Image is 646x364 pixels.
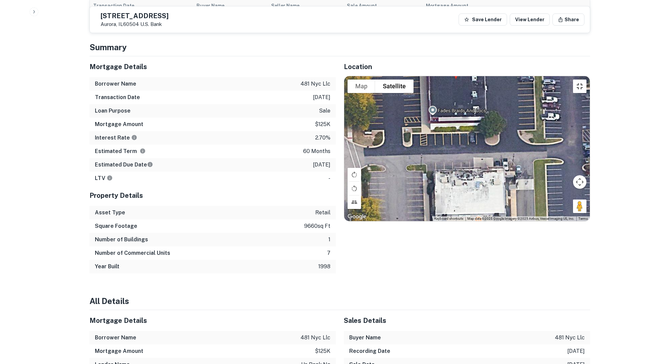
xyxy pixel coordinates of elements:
[140,148,146,154] svg: Term is based on a standard schedule for this type of loan.
[319,107,330,115] p: sale
[89,62,336,72] h5: Mortgage Details
[348,182,361,195] button: Rotate map counterclockwise
[573,80,586,93] button: Toggle fullscreen view
[328,174,330,182] p: -
[552,13,584,26] button: Share
[349,334,381,342] h6: Buyer Name
[95,236,148,244] h6: Number of Buildings
[300,80,330,88] p: 481 nyc llc
[346,212,368,221] img: Google
[315,120,330,128] p: $125k
[375,80,414,93] button: Show satellite imagery
[95,80,136,88] h6: Borrower Name
[327,249,330,257] p: 7
[95,134,137,142] h6: Interest Rate
[95,347,143,355] h6: Mortgage Amount
[89,295,590,307] h4: All Details
[510,13,550,26] a: View Lender
[459,13,507,26] button: Save Lender
[348,80,375,93] button: Show street map
[95,161,153,169] h6: Estimated Due Date
[89,315,336,326] h5: Mortgage Details
[573,175,586,189] button: Map camera controls
[318,263,330,271] p: 1998
[101,21,169,27] p: Aurora, IL60504
[89,41,590,53] h4: Summary
[313,161,330,169] p: [DATE]
[313,93,330,101] p: [DATE]
[434,216,463,221] button: Keyboard shortcuts
[578,217,588,220] a: Terms
[95,107,131,115] h6: Loan Purpose
[467,217,574,220] span: Map data ©2025 Google Imagery ©2025 Airbus, Vexcel Imaging US, Inc.
[95,209,125,217] h6: Asset Type
[131,134,137,141] svg: The interest rates displayed on the website are for informational purposes only and may be report...
[95,263,119,271] h6: Year Built
[315,134,330,142] p: 2.70%
[107,175,113,181] svg: LTVs displayed on the website are for informational purposes only and may be reported incorrectly...
[612,310,646,342] iframe: Chat Widget
[346,212,368,221] a: Open this area in Google Maps (opens a new window)
[304,222,330,230] p: 9660 sq ft
[95,147,146,155] h6: Estimated Term
[348,195,361,209] button: Tilt map
[300,334,330,342] p: 481 nyc llc
[101,12,169,19] h5: [STREET_ADDRESS]
[95,93,140,101] h6: Transaction Date
[89,190,336,201] h5: Property Details
[95,174,113,182] h6: LTV
[344,315,590,326] h5: Sales Details
[147,161,153,168] svg: Estimate is based on a standard schedule for this type of loan.
[95,120,143,128] h6: Mortgage Amount
[348,168,361,181] button: Rotate map clockwise
[303,147,330,155] p: 60 months
[573,200,586,213] button: Drag Pegman onto the map to open Street View
[95,249,170,257] h6: Number of Commercial Units
[344,62,590,72] h5: Location
[567,347,585,355] p: [DATE]
[315,209,330,217] p: retail
[328,236,330,244] p: 1
[95,222,137,230] h6: Square Footage
[555,334,585,342] p: 481 nyc llc
[315,347,330,355] p: $125k
[140,21,162,27] a: U.s. Bank
[95,334,136,342] h6: Borrower Name
[349,347,390,355] h6: Recording Date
